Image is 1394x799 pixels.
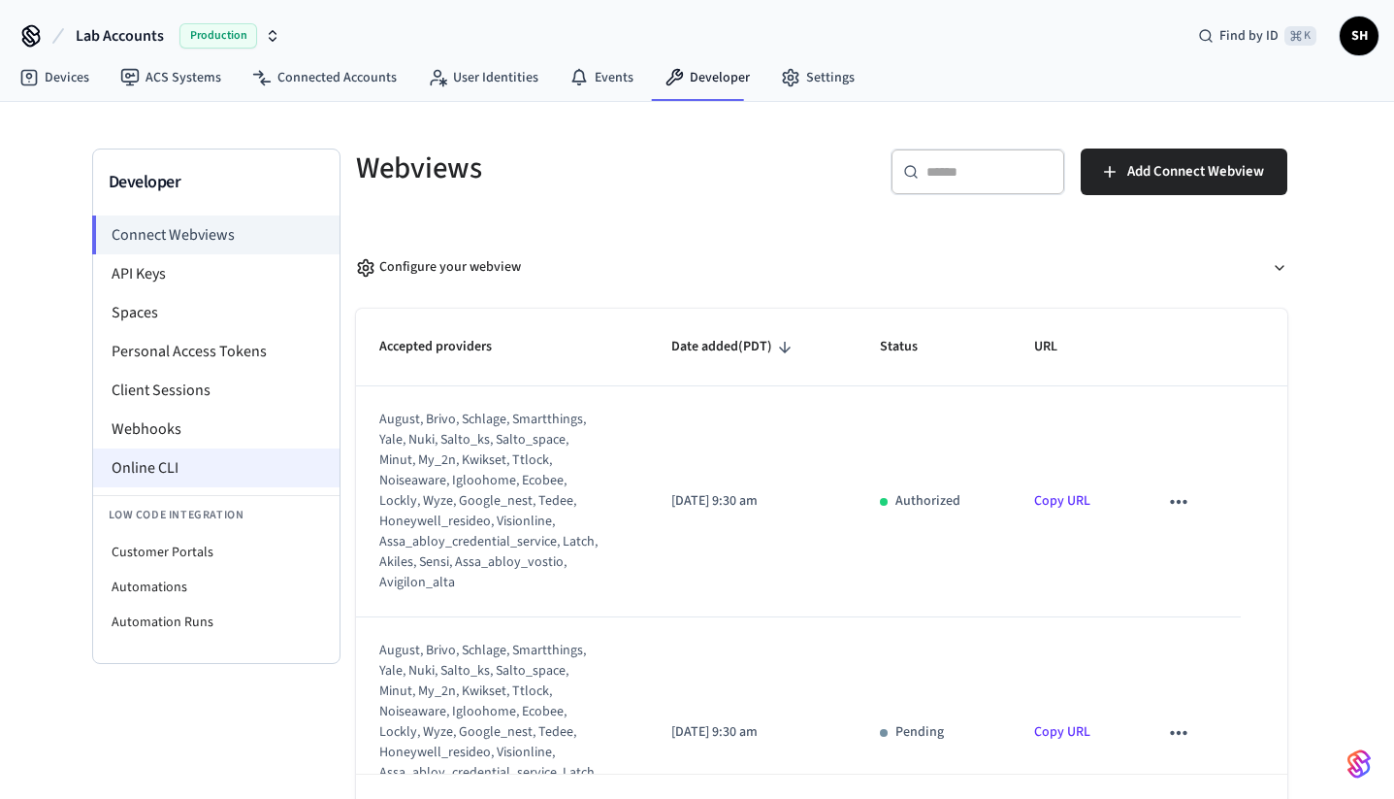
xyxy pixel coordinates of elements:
[92,216,340,254] li: Connect Webviews
[554,60,649,95] a: Events
[1081,149,1287,195] button: Add Connect Webview
[76,24,164,48] span: Lab Accounts
[1127,159,1264,184] span: Add Connect Webview
[179,23,257,49] span: Production
[1219,26,1279,46] span: Find by ID
[105,60,237,95] a: ACS Systems
[1284,26,1316,46] span: ⌘ K
[93,605,340,640] li: Automation Runs
[93,570,340,605] li: Automations
[356,149,810,188] h5: Webviews
[379,332,517,362] span: Accepted providers
[93,410,340,449] li: Webhooks
[671,332,797,362] span: Date added(PDT)
[4,60,105,95] a: Devices
[93,293,340,332] li: Spaces
[412,60,554,95] a: User Identities
[109,169,324,196] h3: Developer
[93,371,340,410] li: Client Sessions
[1342,18,1377,53] span: SH
[379,410,601,593] div: august, brivo, schlage, smartthings, yale, nuki, salto_ks, salto_space, minut, my_2n, kwikset, tt...
[895,491,960,512] p: Authorized
[93,449,340,487] li: Online CLI
[93,332,340,371] li: Personal Access Tokens
[671,722,833,743] p: [DATE] 9:30 am
[671,491,833,512] p: [DATE] 9:30 am
[1340,17,1378,55] button: SH
[93,535,340,570] li: Customer Portals
[1347,749,1371,780] img: SeamLogoGradient.69752ec5.svg
[765,60,870,95] a: Settings
[1034,491,1090,511] a: Copy URL
[649,60,765,95] a: Developer
[356,242,1287,293] button: Configure your webview
[356,257,521,278] div: Configure your webview
[1034,722,1090,742] a: Copy URL
[895,722,944,743] p: Pending
[1183,18,1332,53] div: Find by ID⌘ K
[1034,332,1083,362] span: URL
[237,60,412,95] a: Connected Accounts
[93,254,340,293] li: API Keys
[880,332,943,362] span: Status
[93,495,340,535] li: Low Code Integration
